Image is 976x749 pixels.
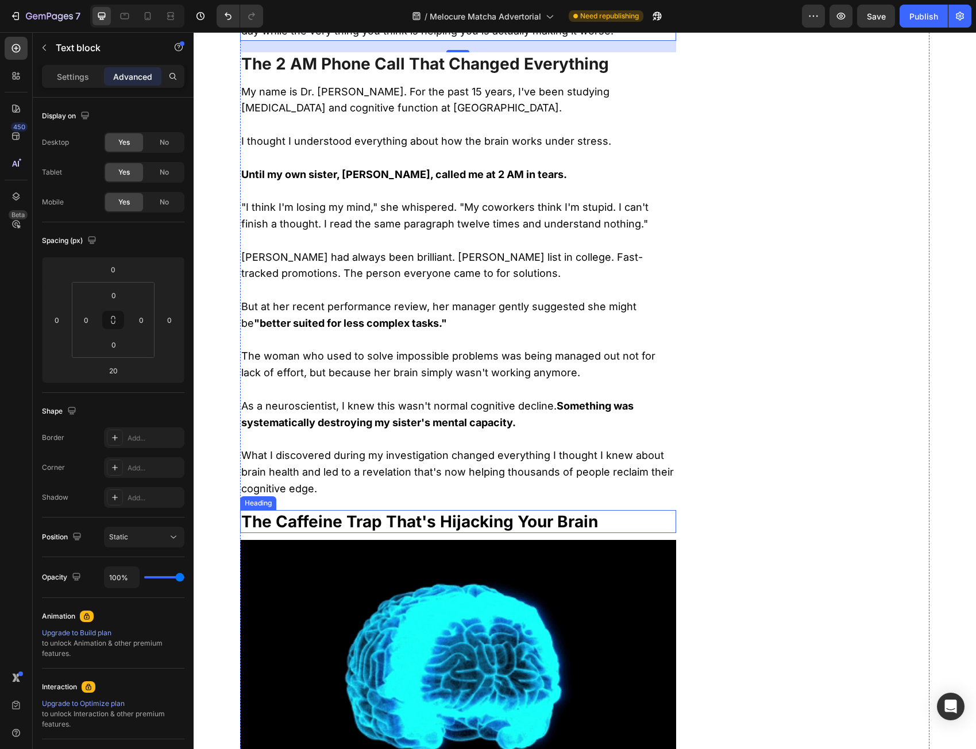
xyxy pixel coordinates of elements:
span: Melocure Matcha Advertorial [430,10,541,22]
span: Static [109,532,128,541]
div: Open Intercom Messenger [937,693,965,720]
span: Yes [118,167,130,177]
button: Static [104,527,184,547]
div: Display on [42,109,92,124]
button: Publish [900,5,948,28]
div: Corner [42,462,65,473]
div: to unlock Animation & other premium features. [42,628,184,659]
p: Text block [56,41,153,55]
input: 0 [102,261,125,278]
input: 0px [102,336,125,353]
div: Add... [128,493,182,503]
div: Add... [128,433,182,443]
button: 7 [5,5,86,28]
span: Need republishing [580,11,639,21]
div: Animation [42,611,75,621]
div: Desktop [42,137,69,148]
span: Yes [118,197,130,207]
div: Add... [128,463,182,473]
span: Save [867,11,886,21]
div: Upgrade to Optimize plan [42,698,184,709]
div: Tablet [42,167,62,177]
div: 450 [11,122,28,132]
p: Settings [57,71,89,83]
div: Spacing (px) [42,233,99,249]
div: Upgrade to Build plan [42,628,184,638]
p: Advanced [113,71,152,83]
iframe: Design area [194,32,976,749]
button: Save [857,5,895,28]
div: Undo/Redo [217,5,263,28]
input: 0px [78,311,95,329]
input: 0 [161,311,178,329]
input: 20 [102,362,125,379]
div: Position [42,530,84,545]
span: No [160,167,169,177]
input: 0px [102,287,125,304]
div: Publish [909,10,938,22]
span: No [160,197,169,207]
div: Shape [42,404,79,419]
div: Beta [9,210,28,219]
input: 0 [48,311,65,329]
div: Shadow [42,492,68,503]
div: Mobile [42,197,64,207]
div: to unlock Interaction & other premium features. [42,698,184,729]
div: Opacity [42,570,83,585]
div: Interaction [42,682,77,692]
span: / [425,10,427,22]
span: No [160,137,169,148]
p: 7 [75,9,80,23]
span: Yes [118,137,130,148]
input: 0px [133,311,150,329]
div: Border [42,433,64,443]
input: Auto [105,567,139,588]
